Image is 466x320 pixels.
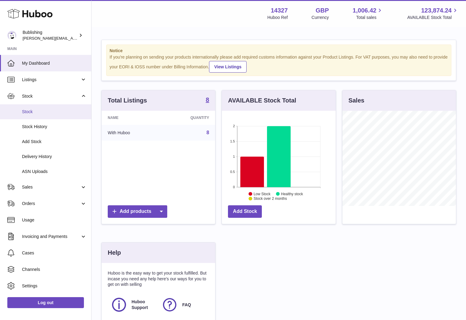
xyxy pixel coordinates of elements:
[102,111,161,125] th: Name
[22,60,87,66] span: My Dashboard
[316,6,329,15] strong: GBP
[407,15,459,20] span: AVAILABLE Stock Total
[182,302,191,308] span: FAQ
[353,6,384,20] a: 1,006.42 Total sales
[22,184,80,190] span: Sales
[254,196,287,201] text: Stock over 2 months
[206,97,209,104] a: 8
[230,139,235,143] text: 1.5
[7,31,16,40] img: hamza@bublishing.com
[23,36,122,41] span: [PERSON_NAME][EMAIL_ADDRESS][DOMAIN_NAME]
[108,205,167,218] a: Add products
[22,250,87,256] span: Cases
[254,192,271,196] text: Low Stock
[22,234,80,239] span: Invoicing and Payments
[233,155,235,158] text: 1
[22,93,80,99] span: Stock
[22,283,87,289] span: Settings
[22,267,87,272] span: Channels
[407,6,459,20] a: 123,874.24 AVAILABLE Stock Total
[206,97,209,103] strong: 8
[108,249,121,257] h3: Help
[110,54,448,73] div: If you're planning on sending your products internationally please add required customs informati...
[353,6,377,15] span: 1,006.42
[132,299,155,311] span: Huboo Support
[230,170,235,174] text: 0.5
[271,6,288,15] strong: 14327
[228,96,296,105] h3: AVAILABLE Stock Total
[23,30,78,41] div: Bublishing
[233,185,235,189] text: 0
[22,169,87,174] span: ASN Uploads
[111,297,155,313] a: Huboo Support
[349,96,364,105] h3: Sales
[161,297,206,313] a: FAQ
[228,205,262,218] a: Add Stock
[108,96,147,105] h3: Total Listings
[7,297,84,308] a: Log out
[233,124,235,128] text: 2
[281,192,303,196] text: Healthy stock
[22,77,80,83] span: Listings
[421,6,452,15] span: 123,874.24
[206,130,209,135] a: 8
[22,109,87,115] span: Stock
[22,201,80,207] span: Orders
[267,15,288,20] div: Huboo Ref
[108,270,209,288] p: Huboo is the easy way to get your stock fulfilled. But incase you need any help here's our ways f...
[110,48,448,54] strong: Notice
[161,111,215,125] th: Quantity
[312,15,329,20] div: Currency
[22,139,87,145] span: Add Stock
[22,217,87,223] span: Usage
[356,15,383,20] span: Total sales
[209,61,247,73] a: View Listings
[102,125,161,141] td: With Huboo
[22,124,87,130] span: Stock History
[22,154,87,160] span: Delivery History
